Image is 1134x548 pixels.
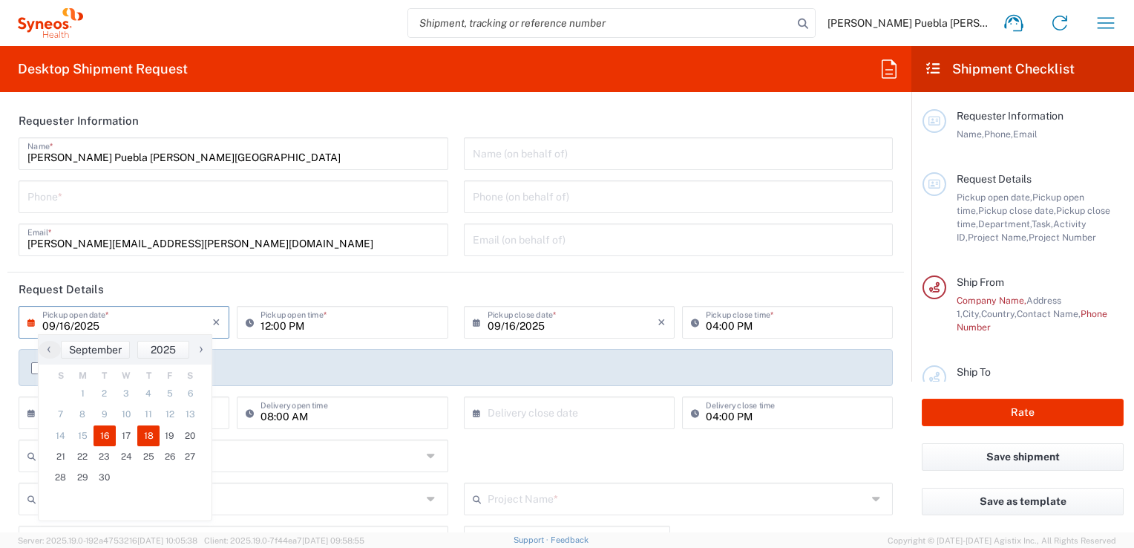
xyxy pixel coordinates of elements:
span: 26 [160,446,180,467]
span: 28 [50,467,72,488]
label: Schedule pickup [31,362,130,374]
span: Ship From [957,276,1004,288]
span: 13 [180,404,200,425]
span: 5 [160,383,180,404]
span: 2025 [151,344,176,356]
span: 25 [137,446,160,467]
th: weekday [180,368,200,383]
span: 21 [50,446,72,467]
bs-datepicker-container: calendar [38,334,212,521]
span: 19 [160,425,180,446]
button: September [61,341,130,359]
span: 23 [94,446,116,467]
span: Project Name, [968,232,1029,243]
button: Save as template [922,488,1124,515]
span: 10 [116,404,138,425]
th: weekday [50,368,72,383]
span: September [69,344,122,356]
span: 20 [180,425,200,446]
span: 16 [94,425,116,446]
span: 14 [50,425,72,446]
span: Pickup open date, [957,192,1032,203]
span: Ship To [957,366,991,378]
h2: Requester Information [19,114,139,128]
span: Company Name, [957,295,1026,306]
span: [DATE] 10:05:38 [137,536,197,545]
span: Pickup close date, [978,205,1056,216]
span: 12 [160,404,180,425]
span: Server: 2025.19.0-192a4753216 [18,536,197,545]
th: weekday [116,368,138,383]
span: Country, [981,308,1017,319]
span: [PERSON_NAME] Puebla [PERSON_NAME][GEOGRAPHIC_DATA] [827,16,991,30]
span: 4 [137,383,160,404]
span: › [190,340,212,358]
span: Contact Name, [1017,308,1081,319]
span: Phone, [984,128,1013,140]
button: Rate [922,399,1124,426]
th: weekday [72,368,94,383]
span: 24 [116,446,138,467]
span: Project Number [1029,232,1096,243]
bs-datepicker-navigation-view: ​ ​ ​ [39,341,212,359]
i: × [212,310,220,334]
span: 9 [94,404,116,425]
a: Feedback [551,535,589,544]
a: Support [514,535,551,544]
span: 3 [116,383,138,404]
span: 22 [72,446,94,467]
span: [DATE] 09:58:55 [302,536,364,545]
span: 27 [180,446,200,467]
span: Client: 2025.19.0-7f44ea7 [204,536,364,545]
span: Email [1013,128,1038,140]
h2: Request Details [19,282,104,297]
span: 7 [50,404,72,425]
button: › [189,341,212,359]
span: 2 [94,383,116,404]
span: Department, [978,218,1032,229]
span: 30 [94,467,116,488]
span: 6 [180,383,200,404]
th: weekday [137,368,160,383]
span: 11 [137,404,160,425]
span: Requester Information [957,110,1063,122]
span: Copyright © [DATE]-[DATE] Agistix Inc., All Rights Reserved [888,534,1116,547]
i: × [658,310,666,334]
input: Shipment, tracking or reference number [408,9,793,37]
button: ‹ [39,341,61,359]
h2: Desktop Shipment Request [18,60,188,78]
span: Name, [957,128,984,140]
span: City, [963,308,981,319]
span: 8 [72,404,94,425]
th: weekday [160,368,180,383]
h2: Shipment Checklist [925,60,1075,78]
button: 2025 [137,341,189,359]
span: 15 [72,425,94,446]
span: 29 [72,467,94,488]
span: 17 [116,425,138,446]
button: Save shipment [922,443,1124,471]
th: weekday [94,368,116,383]
span: Task, [1032,218,1053,229]
span: 18 [137,425,160,446]
span: 1 [72,383,94,404]
span: Request Details [957,173,1032,185]
span: ‹ [38,340,60,358]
